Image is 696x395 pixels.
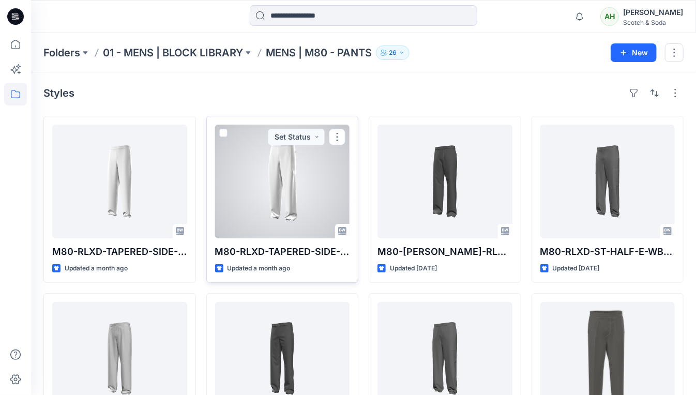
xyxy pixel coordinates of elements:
div: AH [600,7,619,26]
p: MENS | M80 - PANTS [266,45,372,60]
button: New [611,43,657,62]
p: M80-RLXD-TAPERED-SIDE-PLEAT-FXD-WB-V2-0 [215,245,350,259]
p: M80-RLXD-ST-HALF-E-WB-V1-3 [540,245,675,259]
a: Folders [43,45,80,60]
p: Updated a month ago [228,263,291,274]
div: [PERSON_NAME] [623,6,683,19]
h4: Styles [43,87,74,99]
p: Updated a month ago [65,263,128,274]
a: M80-OTIS-RLXD-ST-FXD-WB-V1-1 [377,125,512,238]
a: M80-RLXD-TAPERED-SIDE-PLEAT-EWB-V1-0 [52,125,187,238]
a: M80-RLXD-TAPERED-SIDE-PLEAT-FXD-WB-V2-0 [215,125,350,238]
button: 26 [376,45,410,60]
div: Scotch & Soda [623,19,683,26]
a: 01 - MENS | BLOCK LIBRARY [103,45,243,60]
p: M80-RLXD-TAPERED-SIDE-PLEAT-EWB-V1-0 [52,245,187,259]
p: Updated [DATE] [390,263,437,274]
p: M80-[PERSON_NAME]-RLXD-ST-FXD-WB-V1-1 [377,245,512,259]
a: M80-RLXD-ST-HALF-E-WB-V1-3 [540,125,675,238]
p: 26 [389,47,397,58]
p: Updated [DATE] [553,263,600,274]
